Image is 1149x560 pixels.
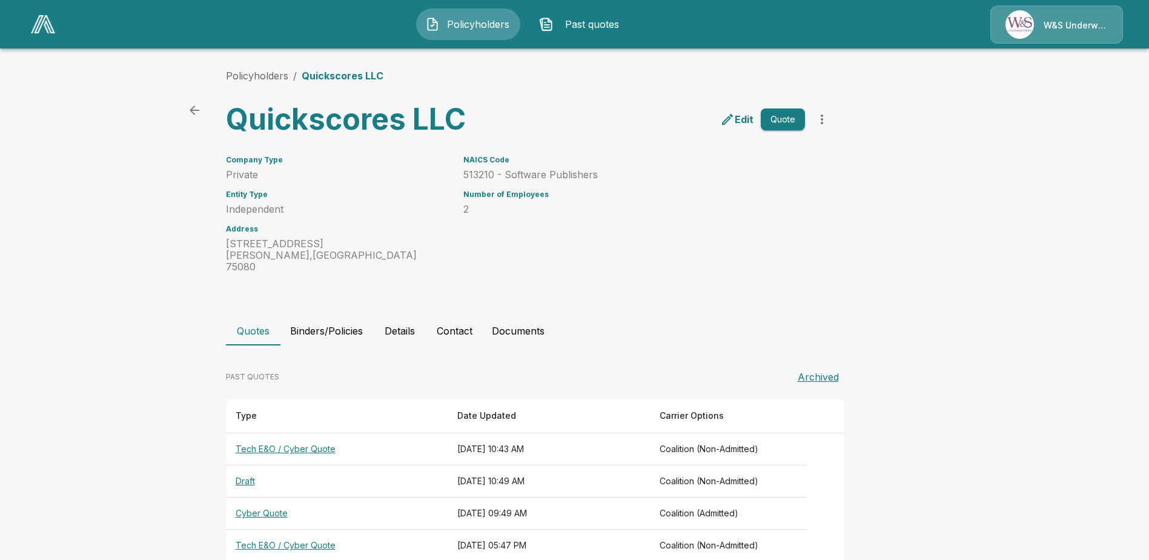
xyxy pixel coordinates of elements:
th: [DATE] 10:43 AM [448,433,650,465]
th: Carrier Options [650,399,807,433]
button: Past quotes IconPast quotes [530,8,634,40]
p: Edit [735,112,753,127]
th: Type [226,399,448,433]
button: Quotes [226,316,280,345]
span: Policyholders [445,17,511,32]
div: policyholder tabs [226,316,924,345]
th: Coalition (Non-Admitted) [650,433,807,465]
p: Quickscores LLC [302,68,383,83]
img: AA Logo [31,15,55,33]
img: Past quotes Icon [539,17,554,32]
th: Coalition (Admitted) [650,498,807,530]
li: / [293,68,297,83]
th: Coalition (Non-Admitted) [650,465,807,498]
button: Binders/Policies [280,316,373,345]
p: Private [226,169,449,181]
nav: breadcrumb [226,68,383,83]
th: [DATE] 09:49 AM [448,498,650,530]
h3: Quickscores LLC [226,102,525,136]
button: Archived [793,365,844,389]
span: Past quotes [558,17,625,32]
h6: Entity Type [226,190,449,199]
th: Tech E&O / Cyber Quote [226,433,448,465]
th: Draft [226,465,448,498]
a: Policyholders [226,70,288,82]
button: Details [373,316,427,345]
button: Policyholders IconPolicyholders [416,8,520,40]
button: Quote [761,108,805,131]
p: 2 [463,204,805,215]
button: more [810,107,834,132]
th: Date Updated [448,399,650,433]
a: back [182,98,207,122]
button: Documents [482,316,554,345]
p: 513210 - Software Publishers [463,169,805,181]
p: PAST QUOTES [226,372,279,382]
h6: Address [226,225,449,233]
button: Contact [427,316,482,345]
th: Cyber Quote [226,498,448,530]
h6: NAICS Code [463,156,805,164]
th: [DATE] 10:49 AM [448,465,650,498]
h6: Company Type [226,156,449,164]
p: Independent [226,204,449,215]
p: [STREET_ADDRESS] [PERSON_NAME] , [GEOGRAPHIC_DATA] 75080 [226,238,449,273]
h6: Number of Employees [463,190,805,199]
a: edit [718,110,756,129]
img: Policyholders Icon [425,17,440,32]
